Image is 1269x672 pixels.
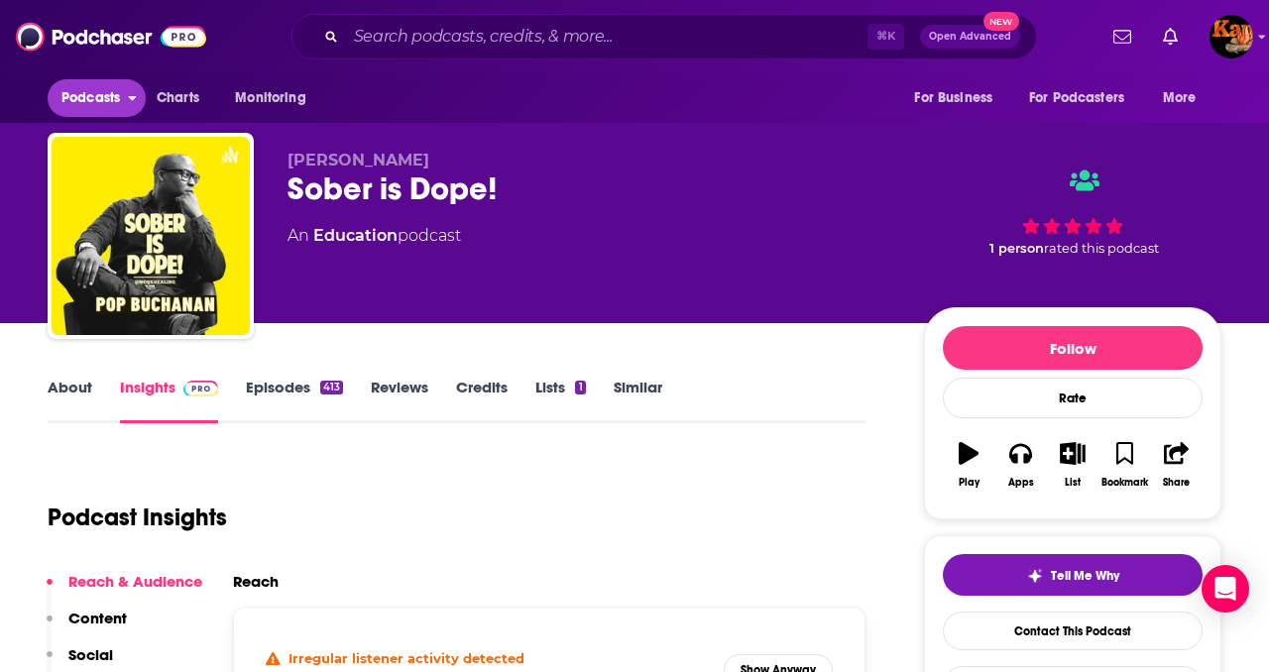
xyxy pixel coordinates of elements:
button: List [1047,429,1098,501]
div: Play [959,477,980,489]
div: Rate [943,378,1203,418]
div: Apps [1008,477,1034,489]
h4: Irregular listener activity detected [288,650,524,666]
button: open menu [900,79,1017,117]
a: InsightsPodchaser Pro [120,378,218,423]
img: Podchaser Pro [183,381,218,396]
button: open menu [1016,79,1153,117]
p: Content [68,609,127,627]
span: For Business [914,84,992,112]
div: List [1065,477,1081,489]
p: Social [68,645,113,664]
div: An podcast [288,224,461,248]
button: Bookmark [1098,429,1150,501]
img: tell me why sparkle [1027,568,1043,584]
div: Search podcasts, credits, & more... [291,14,1037,59]
div: Share [1163,477,1190,489]
div: 1 personrated this podcast [924,151,1221,274]
span: ⌘ K [867,24,904,50]
a: Contact This Podcast [943,612,1203,650]
button: open menu [221,79,331,117]
span: Logged in as Kampfire [1210,15,1253,58]
button: tell me why sparkleTell Me Why [943,554,1203,596]
button: Show profile menu [1210,15,1253,58]
div: Open Intercom Messenger [1202,565,1249,613]
img: User Profile [1210,15,1253,58]
img: Podchaser - Follow, Share and Rate Podcasts [16,18,206,56]
a: Show notifications dropdown [1155,20,1186,54]
h1: Podcast Insights [48,503,227,532]
span: New [983,12,1019,31]
img: Sober is Dope! [52,137,250,335]
input: Search podcasts, credits, & more... [346,21,867,53]
span: For Podcasters [1029,84,1124,112]
a: Lists1 [535,378,585,423]
span: rated this podcast [1044,241,1159,256]
span: Tell Me Why [1051,568,1119,584]
span: 1 person [989,241,1044,256]
div: 413 [320,381,343,394]
div: Bookmark [1101,477,1148,489]
button: Content [47,609,127,645]
a: Credits [456,378,508,423]
a: Similar [614,378,662,423]
div: 1 [575,381,585,394]
a: Reviews [371,378,428,423]
h2: Reach [233,572,279,591]
button: Open AdvancedNew [920,25,1020,49]
a: Show notifications dropdown [1105,20,1139,54]
button: Follow [943,326,1203,370]
span: Open Advanced [929,32,1011,42]
a: Charts [144,79,211,117]
span: Charts [157,84,199,112]
button: Apps [994,429,1046,501]
span: [PERSON_NAME] [288,151,429,169]
button: Play [943,429,994,501]
a: Education [313,226,398,245]
a: Episodes413 [246,378,343,423]
span: More [1163,84,1197,112]
button: open menu [48,79,146,117]
span: Podcasts [61,84,120,112]
span: Monitoring [235,84,305,112]
button: Reach & Audience [47,572,202,609]
button: open menu [1149,79,1221,117]
a: About [48,378,92,423]
button: Share [1151,429,1203,501]
p: Reach & Audience [68,572,202,591]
